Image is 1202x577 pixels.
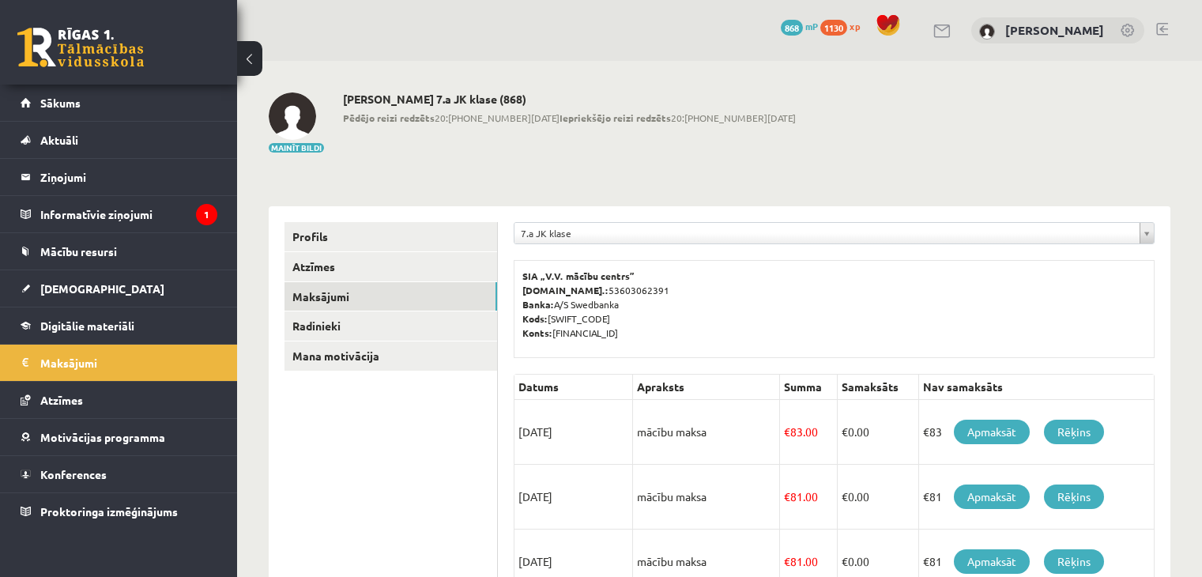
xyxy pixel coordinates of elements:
a: Rīgas 1. Tālmācības vidusskola [17,28,144,67]
span: € [842,554,848,568]
td: €81 [919,465,1155,530]
a: Apmaksāt [954,420,1030,444]
b: Pēdējo reizi redzēts [343,111,435,124]
th: Samaksāts [838,375,919,400]
th: Datums [514,375,633,400]
a: Sākums [21,85,217,121]
a: Mana motivācija [284,341,497,371]
span: € [784,554,790,568]
td: 83.00 [780,400,838,465]
span: € [842,489,848,503]
span: Atzīmes [40,393,83,407]
a: Rēķins [1044,485,1104,509]
th: Apraksts [633,375,780,400]
b: SIA „V.V. mācību centrs” [522,270,635,282]
a: Proktoringa izmēģinājums [21,493,217,530]
a: [DEMOGRAPHIC_DATA] [21,270,217,307]
legend: Informatīvie ziņojumi [40,196,217,232]
a: Ziņojumi [21,159,217,195]
span: € [842,424,848,439]
img: Marija Bagajeva [979,24,995,40]
span: Aktuāli [40,133,78,147]
span: € [784,489,790,503]
span: xp [850,20,860,32]
b: Banka: [522,298,554,311]
a: Apmaksāt [954,485,1030,509]
p: 53603062391 A/S Swedbanka [SWIFT_CODE] [FINANCIAL_ID] [522,269,1146,340]
td: [DATE] [514,465,633,530]
th: Nav samaksāts [919,375,1155,400]
a: Atzīmes [284,252,497,281]
span: 7.a JK klase [521,223,1133,243]
h2: [PERSON_NAME] 7.a JK klase (868) [343,92,796,106]
span: Motivācijas programma [40,430,165,444]
a: Mācību resursi [21,233,217,270]
legend: Maksājumi [40,345,217,381]
td: 0.00 [838,465,919,530]
span: € [784,424,790,439]
a: Apmaksāt [954,549,1030,574]
a: Radinieki [284,311,497,341]
img: Marija Bagajeva [269,92,316,140]
legend: Ziņojumi [40,159,217,195]
b: Kods: [522,312,548,325]
b: Iepriekšējo reizi redzēts [560,111,671,124]
a: Rēķins [1044,549,1104,574]
span: Mācību resursi [40,244,117,258]
a: Atzīmes [21,382,217,418]
a: 7.a JK klase [514,223,1154,243]
a: Digitālie materiāli [21,307,217,344]
a: Konferences [21,456,217,492]
span: 868 [781,20,803,36]
td: 81.00 [780,465,838,530]
a: 868 mP [781,20,818,32]
a: Informatīvie ziņojumi1 [21,196,217,232]
span: Konferences [40,467,107,481]
a: Rēķins [1044,420,1104,444]
span: Digitālie materiāli [40,319,134,333]
a: Profils [284,222,497,251]
td: €83 [919,400,1155,465]
td: mācību maksa [633,400,780,465]
a: Maksājumi [284,282,497,311]
b: [DOMAIN_NAME].: [522,284,609,296]
button: Mainīt bildi [269,143,324,153]
span: mP [805,20,818,32]
td: mācību maksa [633,465,780,530]
span: Sākums [40,96,81,110]
a: [PERSON_NAME] [1005,22,1104,38]
span: [DEMOGRAPHIC_DATA] [40,281,164,296]
th: Summa [780,375,838,400]
td: [DATE] [514,400,633,465]
b: Konts: [522,326,552,339]
span: 1130 [820,20,847,36]
td: 0.00 [838,400,919,465]
a: Motivācijas programma [21,419,217,455]
i: 1 [196,204,217,225]
a: 1130 xp [820,20,868,32]
a: Aktuāli [21,122,217,158]
a: Maksājumi [21,345,217,381]
span: Proktoringa izmēģinājums [40,504,178,519]
span: 20:[PHONE_NUMBER][DATE] 20:[PHONE_NUMBER][DATE] [343,111,796,125]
